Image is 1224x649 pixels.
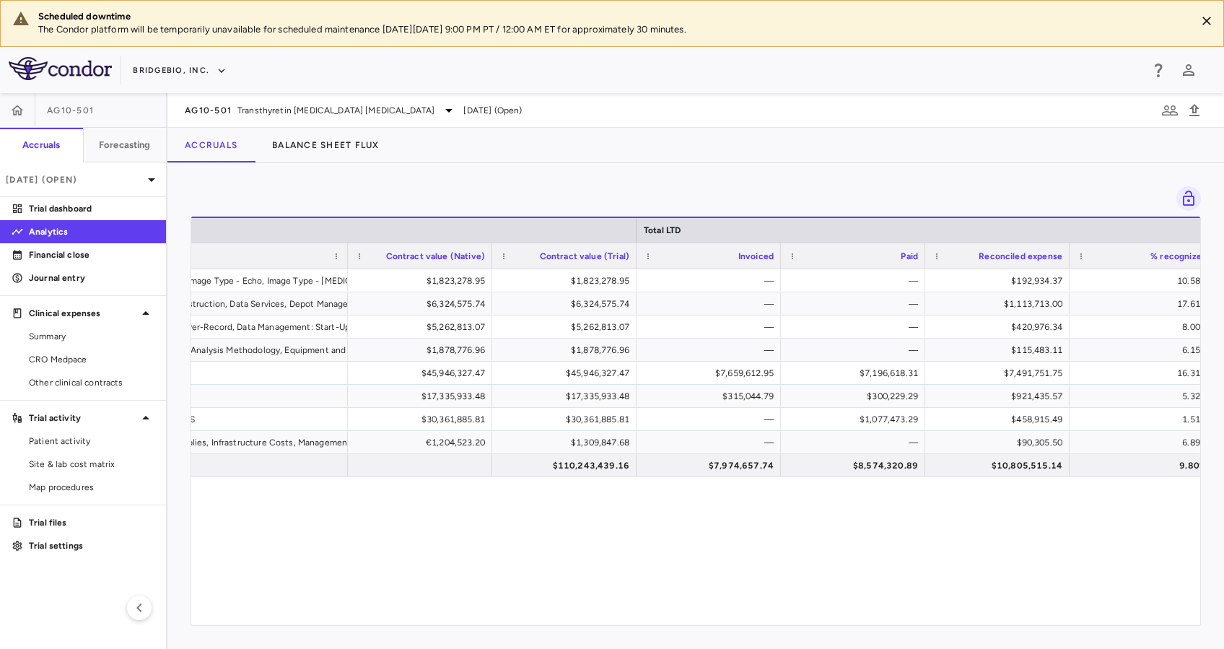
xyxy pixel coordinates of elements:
[361,431,485,454] div: €1,204,523.20
[650,339,774,362] div: —
[29,271,154,284] p: Journal entry
[108,362,341,385] div: DIRECT_FEES
[938,431,1062,454] div: $90,305.50
[505,339,629,362] div: $1,878,776.96
[794,385,918,408] div: $300,229.29
[133,59,227,82] button: BridgeBio, Inc.
[938,339,1062,362] div: $115,483.11
[794,362,918,385] div: $7,196,618.31
[38,23,1184,36] p: The Condor platform will be temporarily unavailable for scheduled maintenance [DATE][DATE] 9:00 P...
[38,10,1184,23] div: Scheduled downtime
[505,385,629,408] div: $17,335,933.48
[1083,339,1207,362] div: 6.15%
[505,431,629,454] div: $1,309,847.68
[361,292,485,315] div: $6,324,575.74
[644,225,681,235] span: Total LTD
[29,435,154,448] span: Patient activity
[1083,431,1207,454] div: 6.89%
[938,292,1062,315] div: $1,113,713.00
[29,411,137,424] p: Trial activity
[505,269,629,292] div: $1,823,278.95
[505,454,629,477] div: $110,243,439.16
[29,225,154,238] p: Analytics
[794,454,918,477] div: $8,574,320.89
[1083,362,1207,385] div: 16.31%
[794,431,918,454] div: —
[29,202,154,215] p: Trial dashboard
[6,173,143,186] p: [DATE] (Open)
[29,248,154,261] p: Financial close
[1083,315,1207,339] div: 8.00%
[1083,269,1207,292] div: 10.58%
[1083,292,1207,315] div: 17.61%
[361,269,485,292] div: $1,823,278.95
[650,362,774,385] div: $7,659,612.95
[938,408,1062,431] div: $458,915.49
[1171,186,1201,211] span: Lock grid
[22,139,60,152] h6: Accruals
[794,292,918,315] div: —
[29,516,154,529] p: Trial files
[29,539,154,552] p: Trial settings
[255,128,397,162] button: Balance Sheet Flux
[167,128,255,162] button: Accruals
[29,330,154,343] span: Summary
[505,292,629,315] div: $6,324,575.74
[938,315,1062,339] div: $420,976.34
[650,269,774,292] div: —
[29,307,137,320] p: Clinical expenses
[979,251,1062,261] span: Reconciled expense
[29,458,154,471] span: Site & lab cost matrix
[361,315,485,339] div: $5,262,813.07
[938,385,1062,408] div: $921,435.57
[1083,408,1207,431] div: 1.51%
[29,353,154,366] span: CRO Medpace
[938,454,1062,477] div: $10,805,515.14
[386,251,485,261] span: Contract value (Native)
[650,385,774,408] div: $315,044.79
[99,139,151,152] h6: Forecasting
[361,362,485,385] div: $45,946,327.47
[463,104,522,117] span: [DATE] (Open)
[794,315,918,339] div: —
[505,362,629,385] div: $45,946,327.47
[29,481,154,494] span: Map procedures
[185,105,232,116] span: AG10-501
[738,251,774,261] span: Invoiced
[938,362,1062,385] div: $7,491,751.75
[361,339,485,362] div: $1,878,776.96
[650,431,774,454] div: —
[108,408,341,431] div: INVESTIGATOR_FEES
[650,454,774,477] div: $7,974,657.74
[1196,10,1218,32] button: Close
[237,104,434,117] span: Transthyretin [MEDICAL_DATA] [MEDICAL_DATA]
[108,431,548,454] div: Equipment and Supplies, Infrastructure Costs, Management Fees, Operating Fees, Staff Fees, Start-...
[1083,385,1207,408] div: 5.32%
[794,408,918,431] div: $1,077,473.29
[108,385,341,408] div: PASS_THROUGH
[9,57,112,80] img: logo-full-SnFGN8VE.png
[650,408,774,431] div: —
[29,376,154,389] span: Other clinical contracts
[650,315,774,339] div: —
[361,385,485,408] div: $17,335,933.48
[505,315,629,339] div: $5,262,813.07
[505,408,629,431] div: $30,361,885.81
[1083,454,1207,477] div: 9.80%
[794,339,918,362] div: —
[1150,251,1207,261] span: % recognized
[938,269,1062,292] div: $192,934.37
[47,105,94,116] span: AG10-501
[650,292,774,315] div: —
[794,269,918,292] div: —
[540,251,629,261] span: Contract value (Trial)
[361,408,485,431] div: $30,361,885.81
[901,251,918,261] span: Paid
